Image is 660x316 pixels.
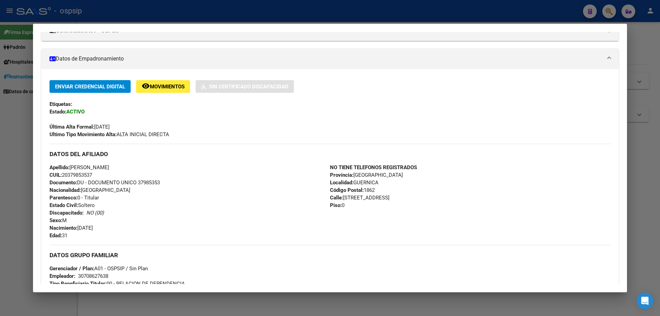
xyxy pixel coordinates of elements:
strong: Discapacitado: [49,210,84,216]
mat-expansion-panel-header: Datos de Empadronamiento [41,48,619,69]
span: [PERSON_NAME] [49,164,109,171]
mat-icon: remove_red_eye [142,82,150,90]
strong: Edad: [49,232,62,239]
strong: Documento: [49,179,77,186]
span: A01 - OSPSIP / Sin Plan [49,265,148,272]
span: [DATE] [49,225,93,231]
span: 0 - Titular [49,195,99,201]
span: Soltero [49,202,95,208]
strong: Estado Civil: [49,202,78,208]
strong: Apellido: [49,164,69,171]
div: 30708627638 [78,272,108,280]
strong: Nacionalidad: [49,187,81,193]
strong: Ultimo Tipo Movimiento Alta: [49,131,117,138]
span: M [49,217,67,224]
mat-panel-title: Datos de Empadronamiento [49,55,602,63]
button: Movimientos [136,80,190,93]
strong: Sexo: [49,217,62,224]
strong: Localidad: [330,179,353,186]
strong: Nacimiento: [49,225,77,231]
strong: Parentesco: [49,195,77,201]
strong: Provincia: [330,172,353,178]
span: [STREET_ADDRESS] [330,195,389,201]
strong: Calle: [330,195,343,201]
strong: Código Postal: [330,187,364,193]
strong: CUIL: [49,172,62,178]
span: GUERNICA [330,179,378,186]
span: [DATE] [49,124,110,130]
span: Enviar Credencial Digital [55,84,125,90]
div: Open Intercom Messenger [637,293,653,309]
span: [GEOGRAPHIC_DATA] [330,172,403,178]
span: 31 [49,232,67,239]
button: Sin Certificado Discapacidad [196,80,294,93]
span: 20379853537 [49,172,92,178]
strong: Gerenciador / Plan: [49,265,94,272]
button: Enviar Credencial Digital [49,80,131,93]
strong: ACTIVO [66,109,85,115]
strong: Tipo Beneficiario Titular: [49,281,107,287]
span: 0 [330,202,344,208]
span: ALTA INICIAL DIRECTA [49,131,169,138]
i: NO (00) [86,210,104,216]
span: Sin Certificado Discapacidad [209,84,288,90]
strong: Etiquetas: [49,101,72,107]
span: Movimientos [150,84,185,90]
strong: Estado: [49,109,66,115]
strong: NO TIENE TELEFONOS REGISTRADOS [330,164,417,171]
h3: DATOS DEL AFILIADO [49,150,610,158]
span: [GEOGRAPHIC_DATA] [49,187,130,193]
span: 1862 [330,187,375,193]
strong: Empleador: [49,273,75,279]
span: 00 - RELACION DE DEPENDENCIA [49,281,185,287]
strong: Piso: [330,202,342,208]
span: DU - DOCUMENTO UNICO 37985353 [49,179,160,186]
strong: Última Alta Formal: [49,124,94,130]
h3: DATOS GRUPO FAMILIAR [49,251,610,259]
